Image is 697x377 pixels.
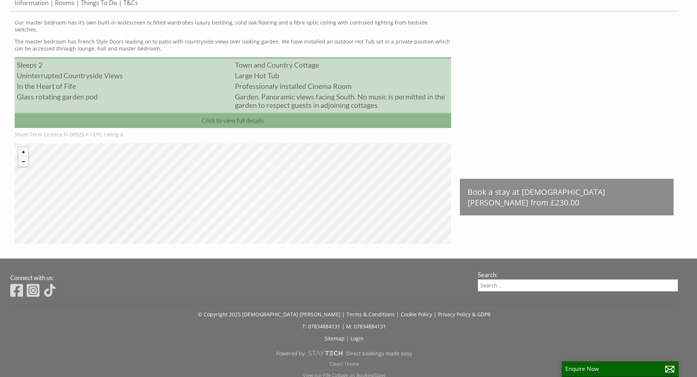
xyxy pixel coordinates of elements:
[401,311,432,318] a: Cookie Policy
[15,81,233,91] li: In the Heart of Fife
[15,113,451,128] a: Click to view full details
[15,128,451,138] div: Short-Term Licence FI-00925-F / EPC rating A
[15,38,451,52] p: The master bedroom has French Style Doors leading on to patio with countryside views over looking...
[233,91,451,110] li: Garden. Panoramic views facing South. No music is permitted in the garden to respect guests in ad...
[565,365,675,373] p: Enquire Now
[15,70,233,81] li: Uninterrupted Countryside Views
[19,157,28,166] button: Zoom out
[302,323,340,330] a: T: 07834884131
[346,335,349,342] span: |
[478,279,678,291] input: Search...
[27,283,40,298] img: Instagram
[233,81,451,91] li: Professionaly installed Cinema Room
[15,19,451,33] p: Our master bedroom has it’s own built-in widescreen tv,fitted wardrobes luxury bedding, solid oak...
[460,179,674,215] a: Book a stay at [DEMOGRAPHIC_DATA] [PERSON_NAME] from £230.00
[478,271,678,278] h3: Search:
[15,60,233,70] li: Sleeps 2
[308,349,343,358] img: scrumpy.png
[44,283,56,298] img: Tiktok
[15,143,451,244] canvas: Map
[342,323,345,330] span: |
[10,347,678,359] a: Powered byDirect bookings made easy
[10,361,678,367] p: 'Clean' Theme
[434,311,436,318] span: |
[10,283,23,298] img: Facebook
[325,335,345,342] a: Sitemap
[342,311,345,318] span: |
[351,335,364,342] a: Login
[438,311,491,318] a: Privacy Policy & GDPR
[198,311,341,318] a: © Copyright 2025 [DEMOGRAPHIC_DATA] [PERSON_NAME]
[346,311,395,318] a: Terms & Conditions
[19,147,28,157] button: Zoom in
[10,274,464,281] h3: Connect with us:
[346,323,386,330] a: M: 07834884131
[233,70,451,81] li: Large Hot Tub
[15,91,233,102] li: Glass rotating garden pod
[233,60,451,70] li: Town and Country Cottage
[396,311,399,318] span: |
